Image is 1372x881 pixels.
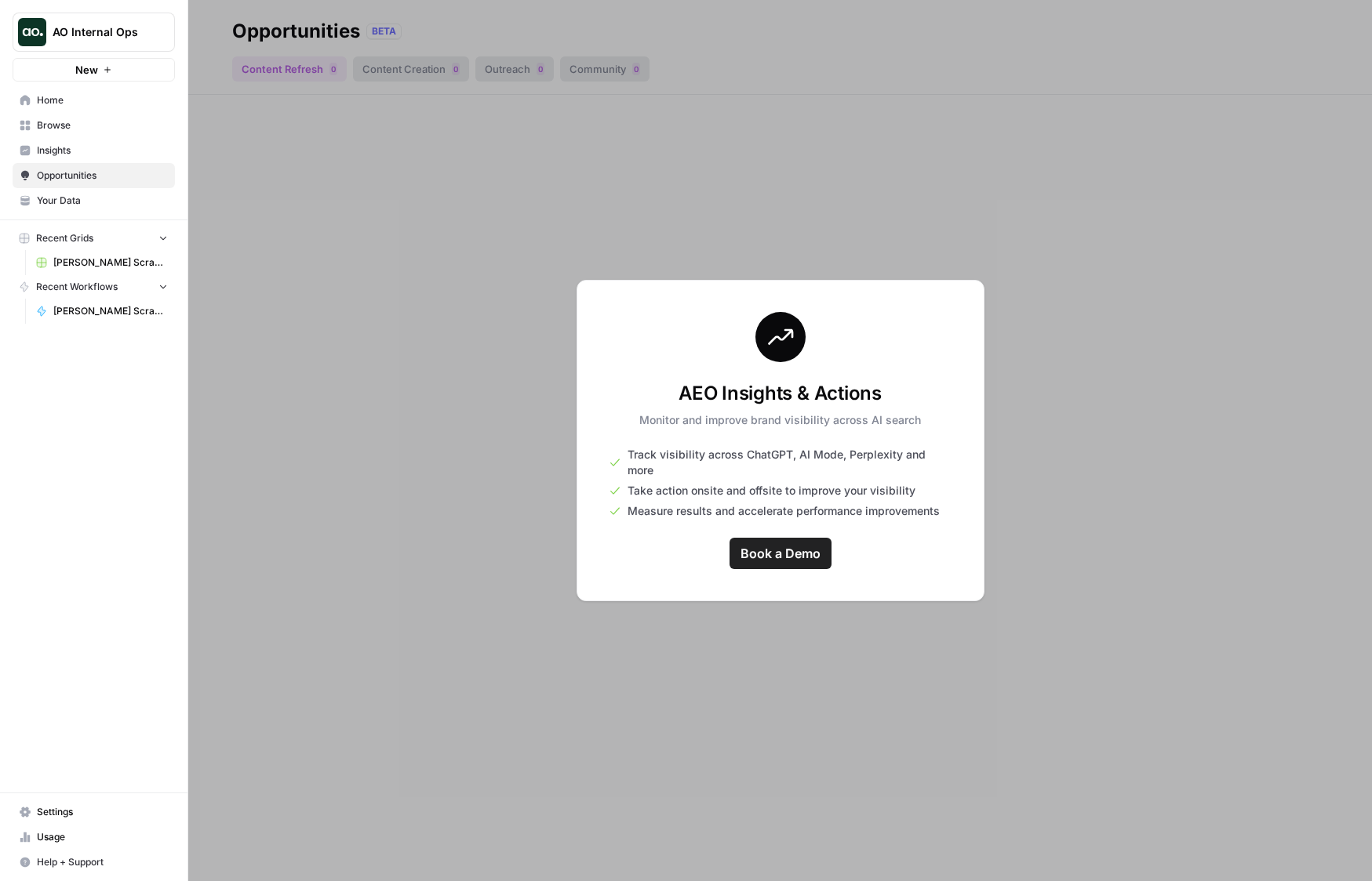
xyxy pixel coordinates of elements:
[13,227,175,250] button: Recent Grids
[13,275,175,299] button: Recent Workflows
[628,447,952,478] span: Track visibility across ChatGPT, AI Mode, Perplexity and more
[36,231,93,245] span: Recent Grids
[13,163,175,188] a: Opportunities
[628,503,940,519] span: Measure results and accelerate performance improvements
[53,256,168,270] span: [PERSON_NAME] Scrape (Aircraft) Grid
[37,93,168,107] span: Home
[18,18,46,46] img: AO Internal Ops Logo
[29,299,175,324] a: [PERSON_NAME] Scrape (Aircraft)
[13,850,175,875] button: Help + Support
[741,544,821,563] span: Book a Demo
[13,799,175,825] a: Settings
[53,304,168,318] span: [PERSON_NAME] Scrape (Aircraft)
[37,169,168,183] span: Opportunities
[53,24,147,40] span: AO Internal Ops
[730,538,832,569] a: Book a Demo
[37,194,168,208] span: Your Data
[36,280,118,294] span: Recent Workflows
[13,825,175,850] a: Usage
[13,138,175,163] a: Insights
[37,830,168,844] span: Usage
[13,58,175,82] button: New
[29,250,175,275] a: [PERSON_NAME] Scrape (Aircraft) Grid
[13,188,175,213] a: Your Data
[13,88,175,113] a: Home
[37,805,168,819] span: Settings
[639,412,921,428] p: Monitor and improve brand visibility across AI search
[37,118,168,132] span: Browse
[639,381,921,406] h3: AEO Insights & Actions
[628,483,915,499] span: Take action onsite and offsite to improve your visibility
[13,13,175,52] button: Workspace: AO Internal Ops
[37,143,168,158] span: Insights
[13,113,175,138] a: Browse
[75,62,98,78] span: New
[37,855,168,869] span: Help + Support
